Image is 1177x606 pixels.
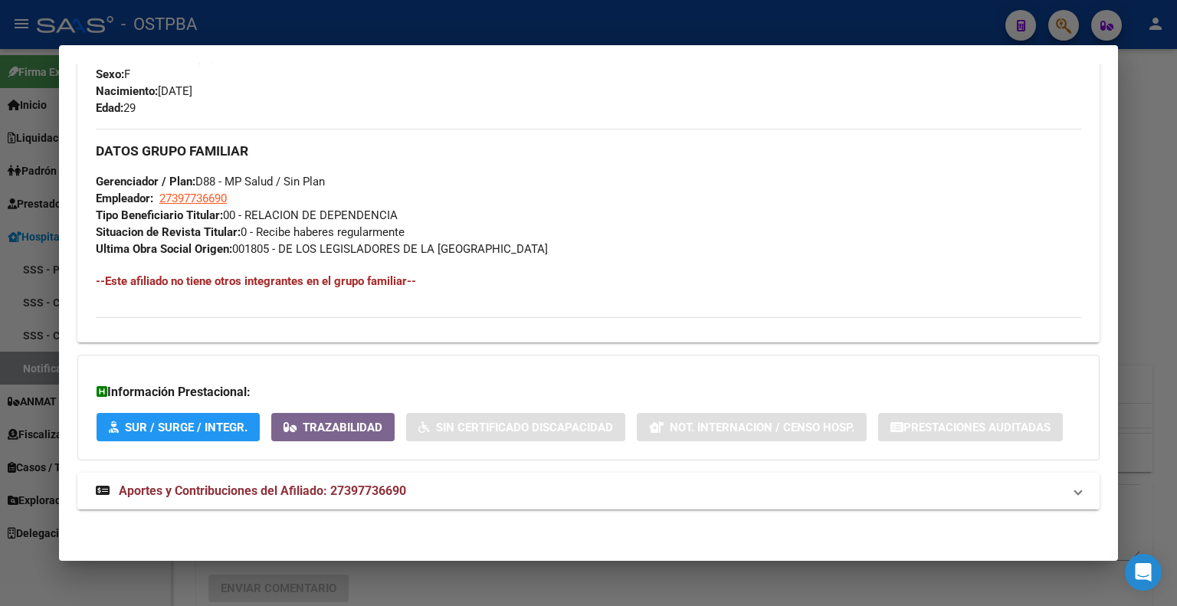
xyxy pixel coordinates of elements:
[125,421,248,434] span: SUR / SURGE / INTEGR.
[77,473,1100,509] mat-expansion-panel-header: Aportes y Contribuciones del Afiliado: 27397736690
[96,242,548,256] span: 001805 - DE LOS LEGISLADORES DE LA [GEOGRAPHIC_DATA]
[303,421,382,434] span: Trazabilidad
[878,413,1063,441] button: Prestaciones Auditadas
[96,142,1081,159] h3: DATOS GRUPO FAMILIAR
[119,483,406,498] span: Aportes y Contribuciones del Afiliado: 27397736690
[96,51,172,64] strong: Discapacitado:
[96,273,1081,290] h4: --Este afiliado no tiene otros integrantes en el grupo familiar--
[670,421,854,434] span: Not. Internacion / Censo Hosp.
[96,67,124,81] strong: Sexo:
[96,242,232,256] strong: Ultima Obra Social Origen:
[637,413,867,441] button: Not. Internacion / Censo Hosp.
[97,413,260,441] button: SUR / SURGE / INTEGR.
[96,192,153,205] strong: Empleador:
[159,192,227,205] span: 27397736690
[1125,554,1162,591] div: Open Intercom Messenger
[96,175,325,188] span: D88 - MP Salud / Sin Plan
[96,101,123,115] strong: Edad:
[96,84,192,98] span: [DATE]
[96,208,398,222] span: 00 - RELACION DE DEPENDENCIA
[97,383,1080,401] h3: Información Prestacional:
[96,84,158,98] strong: Nacimiento:
[178,51,217,64] i: NO (00)
[96,225,405,239] span: 0 - Recibe haberes regularmente
[436,421,613,434] span: Sin Certificado Discapacidad
[406,413,625,441] button: Sin Certificado Discapacidad
[96,225,241,239] strong: Situacion de Revista Titular:
[96,208,223,222] strong: Tipo Beneficiario Titular:
[96,67,130,81] span: F
[96,101,136,115] span: 29
[271,413,395,441] button: Trazabilidad
[903,421,1051,434] span: Prestaciones Auditadas
[96,175,195,188] strong: Gerenciador / Plan:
